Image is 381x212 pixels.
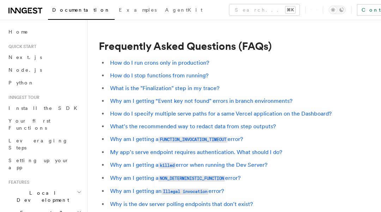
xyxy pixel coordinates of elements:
a: Node.js [6,64,83,76]
code: Illegal invocation [162,189,208,195]
button: Toggle dark mode [329,6,346,14]
a: Python [6,76,83,89]
code: killed [158,163,176,169]
a: How do I specify multiple serve paths for a same Vercel application on the Dashboard? [110,110,332,117]
span: Quick start [6,44,36,49]
span: Install the SDK [8,105,81,111]
span: Python [8,80,34,86]
code: FUNCTION_INVOCATION_TIMEOUT [158,137,228,143]
span: Next.js [8,54,42,60]
a: Your first Functions [6,114,83,134]
span: AgentKit [165,7,202,13]
h1: Frequently Asked Questions (FAQs) [99,40,370,52]
a: Next.js [6,51,83,64]
a: How do I stop functions from running? [110,72,208,79]
a: AgentKit [161,2,207,19]
a: Setting up your app [6,154,83,174]
span: Documentation [52,7,110,13]
a: Why am I getting aNON_DETERMINISTIC_FUNCTIONerror? [110,175,241,181]
button: Local Development [6,187,83,206]
a: Why am I getting anIllegal invocationerror? [110,188,224,194]
span: Your first Functions [8,118,50,131]
button: Search...⌘K [229,4,300,16]
span: Inngest tour [6,95,40,100]
a: Documentation [48,2,115,20]
a: Home [6,25,83,38]
a: Why am I getting aFUNCTION_INVOCATION_TIMEOUTerror? [110,136,243,142]
a: Examples [115,2,161,19]
a: Install the SDK [6,102,83,114]
a: What's the recommended way to redact data from step outputs? [110,123,276,130]
span: Node.js [8,67,42,73]
span: Leveraging Steps [8,138,68,151]
code: NON_DETERMINISTIC_FUNCTION [158,176,225,182]
a: Why am I getting “Event key not found" errors in branch environments? [110,98,292,104]
span: Examples [119,7,157,13]
span: Local Development [6,189,77,204]
a: Why am I getting akillederror when running the Dev Server? [110,161,267,168]
a: How do I run crons only in production? [110,59,209,66]
kbd: ⌘K [285,6,295,13]
a: What is the "Finalization" step in my trace? [110,85,219,92]
a: Leveraging Steps [6,134,83,154]
span: Features [6,179,29,185]
span: Home [8,28,28,35]
a: Why is the dev server polling endpoints that don't exist? [110,201,253,207]
a: My app's serve endpoint requires authentication. What should I do? [110,149,282,155]
span: Setting up your app [8,158,69,170]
